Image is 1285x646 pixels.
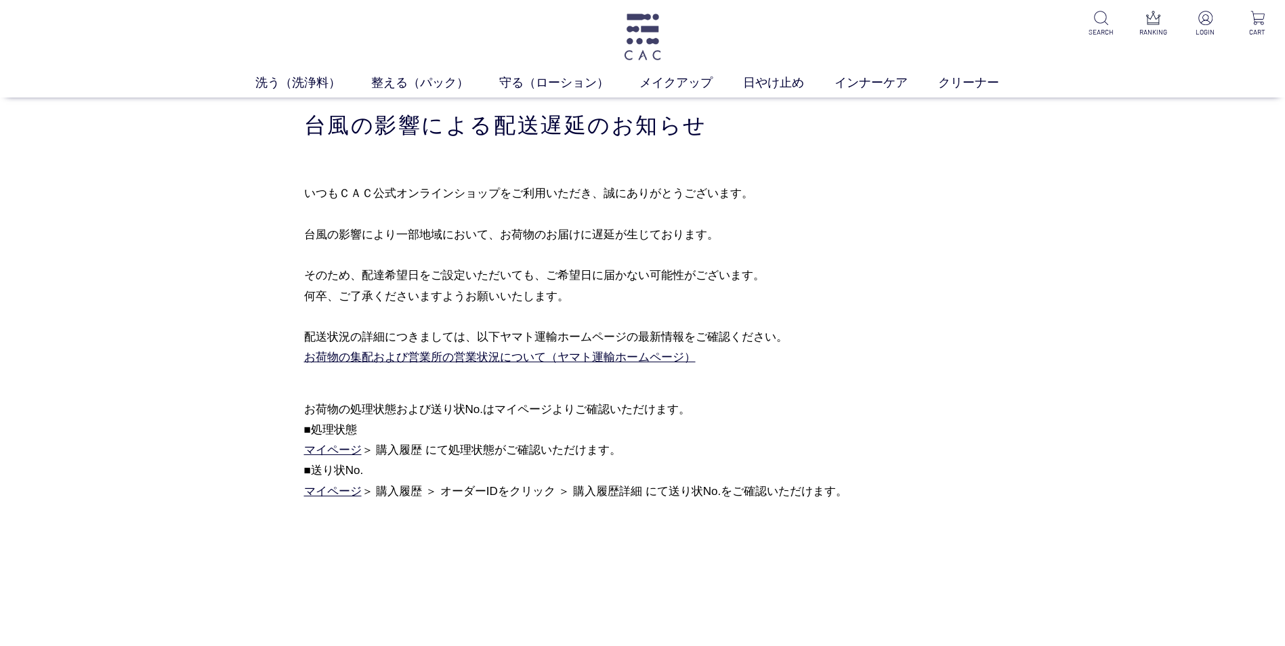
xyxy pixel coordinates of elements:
[835,74,938,92] a: インナーケア
[304,485,362,498] a: マイページ
[743,74,835,92] a: 日やけ止め
[304,444,362,456] a: マイページ
[1137,27,1170,37] p: RANKING
[1189,27,1222,37] p: LOGIN
[1084,27,1118,37] p: SEARCH
[938,74,1030,92] a: クリーナー
[304,111,982,140] h1: 台風の影響による配送遅延のお知らせ
[1189,11,1222,37] a: LOGIN
[639,74,743,92] a: メイクアップ
[1137,11,1170,37] a: RANKING
[304,399,982,544] p: お荷物の処理状態および送り状No.はマイページよりご確認いただけます。 ■処理状態 ＞ 購入履歴 にて処理状態がご確認いただけます。 ■送り状No. ＞ 購入履歴 ＞ オーダーIDをクリック ＞...
[1241,27,1274,37] p: CART
[304,183,982,389] p: いつもＣＡＣ公式オンラインショップをご利用いただき、誠にありがとうございます。 台風の影響により一部地域において、お荷物のお届けに遅延が生じております。 そのため、配達希望日をご設定いただいても...
[1084,11,1118,37] a: SEARCH
[255,74,371,92] a: 洗う（洗浄料）
[304,351,696,364] a: お荷物の集配および営業所の営業状況について（ヤマト運輸ホームページ）
[371,74,499,92] a: 整える（パック）
[1241,11,1274,37] a: CART
[499,74,639,92] a: 守る（ローション）
[622,14,663,60] img: logo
